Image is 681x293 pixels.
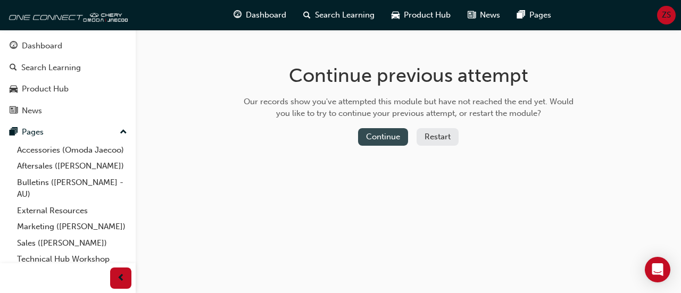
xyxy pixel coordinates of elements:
span: pages-icon [10,128,18,137]
button: Pages [4,122,131,142]
a: Bulletins ([PERSON_NAME] - AU) [13,174,131,203]
a: Marketing ([PERSON_NAME]) [13,219,131,235]
a: Sales ([PERSON_NAME]) [13,235,131,252]
a: guage-iconDashboard [225,4,295,26]
a: Technical Hub Workshop information [13,251,131,279]
span: up-icon [120,125,127,139]
span: news-icon [10,106,18,116]
a: Aftersales ([PERSON_NAME]) [13,158,131,174]
a: Product Hub [4,79,131,99]
div: Search Learning [21,62,81,74]
span: News [480,9,500,21]
span: search-icon [10,63,17,73]
span: news-icon [468,9,476,22]
span: car-icon [392,9,400,22]
span: search-icon [303,9,311,22]
a: Dashboard [4,36,131,56]
a: search-iconSearch Learning [295,4,383,26]
div: Open Intercom Messenger [645,257,670,282]
span: Dashboard [246,9,286,21]
button: DashboardSearch LearningProduct HubNews [4,34,131,122]
button: Continue [358,128,408,146]
span: ZS [662,9,671,21]
img: oneconnect [5,4,128,26]
span: prev-icon [117,272,125,285]
a: pages-iconPages [509,4,560,26]
button: Restart [417,128,459,146]
span: guage-icon [234,9,242,22]
span: Search Learning [315,9,375,21]
div: Product Hub [22,83,69,95]
h1: Continue previous attempt [240,64,577,87]
a: News [4,101,131,121]
a: Accessories (Omoda Jaecoo) [13,142,131,158]
span: Pages [529,9,551,21]
span: guage-icon [10,41,18,51]
span: Product Hub [404,9,451,21]
a: External Resources [13,203,131,219]
a: car-iconProduct Hub [383,4,459,26]
div: News [22,105,42,117]
span: car-icon [10,85,18,94]
button: ZS [657,6,676,24]
span: pages-icon [517,9,525,22]
div: Pages [22,126,44,138]
a: news-iconNews [459,4,509,26]
div: Our records show you've attempted this module but have not reached the end yet. Would you like to... [240,96,577,120]
div: Dashboard [22,40,62,52]
a: Search Learning [4,58,131,78]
